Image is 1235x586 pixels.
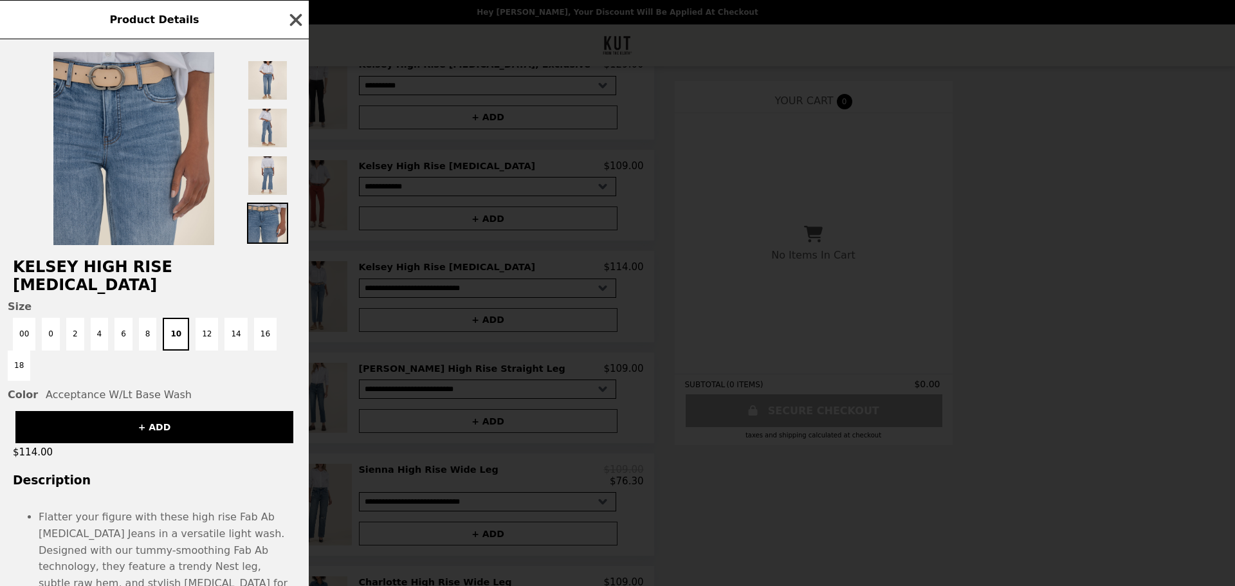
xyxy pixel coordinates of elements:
[91,318,109,351] button: 4
[53,52,214,245] img: 10 / Acceptance W/Lt Base Wash
[139,318,157,351] button: 8
[224,318,247,351] button: 14
[196,318,218,351] button: 12
[8,351,30,381] button: 18
[247,60,288,101] img: Thumbnail 1
[8,389,38,401] span: Color
[247,155,288,196] img: Thumbnail 3
[8,300,301,313] span: Size
[8,389,301,401] div: Acceptance W/Lt Base Wash
[163,318,189,351] button: 10
[247,107,288,149] img: Thumbnail 2
[15,411,293,443] button: + ADD
[114,318,133,351] button: 6
[247,203,288,244] img: Thumbnail 4
[66,318,84,351] button: 2
[42,318,60,351] button: 0
[13,318,35,351] button: 00
[109,14,199,26] span: Product Details
[254,318,277,351] button: 16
